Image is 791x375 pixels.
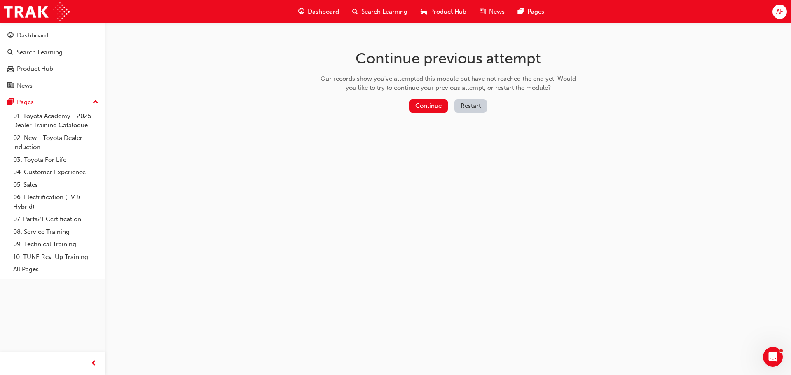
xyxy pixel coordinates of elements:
span: up-icon [93,97,98,108]
span: prev-icon [91,359,97,369]
button: Continue [409,99,448,113]
button: Pages [3,95,102,110]
span: news-icon [7,82,14,90]
span: pages-icon [518,7,524,17]
a: car-iconProduct Hub [414,3,473,20]
span: AF [776,7,783,16]
button: DashboardSearch LearningProduct HubNews [3,26,102,95]
a: search-iconSearch Learning [346,3,414,20]
a: 04. Customer Experience [10,166,102,179]
a: 10. TUNE Rev-Up Training [10,251,102,263]
div: Pages [17,98,34,107]
span: guage-icon [7,32,14,40]
a: 03. Toyota For Life [10,154,102,166]
div: Our records show you've attempted this module but have not reached the end yet. Would you like to... [318,74,579,93]
button: AF [772,5,787,19]
span: News [489,7,505,16]
a: 06. Electrification (EV & Hybrid) [10,191,102,213]
a: Search Learning [3,45,102,60]
a: 07. Parts21 Certification [10,213,102,226]
div: News [17,81,33,91]
div: Product Hub [17,64,53,74]
span: guage-icon [298,7,304,17]
span: news-icon [480,7,486,17]
a: 01. Toyota Academy - 2025 Dealer Training Catalogue [10,110,102,132]
a: 05. Sales [10,179,102,191]
img: Trak [4,2,70,21]
div: Search Learning [16,48,63,57]
span: Search Learning [361,7,407,16]
span: search-icon [352,7,358,17]
a: guage-iconDashboard [292,3,346,20]
span: pages-icon [7,99,14,106]
span: car-icon [7,65,14,73]
h1: Continue previous attempt [318,49,579,68]
a: 02. New - Toyota Dealer Induction [10,132,102,154]
span: Dashboard [308,7,339,16]
a: Dashboard [3,28,102,43]
a: 09. Technical Training [10,238,102,251]
a: News [3,78,102,93]
span: Pages [527,7,544,16]
a: pages-iconPages [511,3,551,20]
a: 08. Service Training [10,226,102,238]
a: All Pages [10,263,102,276]
a: Product Hub [3,61,102,77]
span: search-icon [7,49,13,56]
div: Dashboard [17,31,48,40]
button: Restart [454,99,487,113]
iframe: Intercom live chat [763,347,783,367]
span: car-icon [421,7,427,17]
a: news-iconNews [473,3,511,20]
span: Product Hub [430,7,466,16]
